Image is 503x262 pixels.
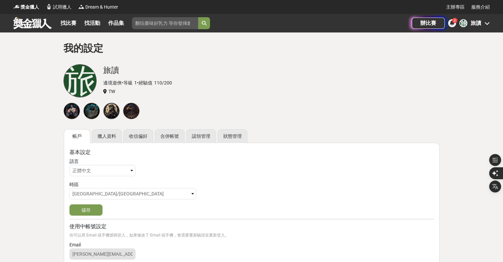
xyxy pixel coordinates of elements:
[13,3,20,10] img: Logo
[103,64,440,76] div: 旅讀
[454,19,456,22] span: 3
[64,129,90,143] a: 帳戶
[63,64,97,97] div: 旅
[132,17,198,29] input: 翻玩臺味好乳力 等你發揮創意！
[471,4,490,11] a: 服務介紹
[123,129,153,143] a: 收信偏好
[69,241,434,248] div: Email
[218,129,247,143] a: 狀態管理
[69,223,434,231] div: 使用中帳號設定
[108,89,115,94] span: TW
[92,129,122,143] a: 獵人資料
[105,19,127,28] a: 作品集
[82,19,103,28] a: 找活動
[58,19,79,28] a: 找比賽
[186,129,216,143] a: 認領管理
[155,129,185,143] a: 合併帳號
[471,19,481,27] div: 旅讀
[13,4,39,11] a: Logo獎金獵人
[63,42,440,54] h1: 我的設定
[139,80,152,85] span: 經驗值
[21,4,39,11] span: 獎金獵人
[446,4,465,11] a: 主辦專區
[137,80,139,85] span: •
[459,19,467,27] div: 旅
[69,148,434,156] div: 基本設定
[412,18,445,29] a: 辦比賽
[123,80,133,85] span: 等級
[134,80,137,85] span: 1
[154,80,172,85] span: 110 / 200
[69,232,434,238] div: 你可以用 Email 或手機號碼登入，如果修改了 Email 或手機，會需要重新驗證並重新登入。
[78,4,118,11] a: LogoDream & Hunter
[85,4,118,11] span: Dream & Hunter
[122,80,123,85] span: •
[69,181,434,188] div: 時區
[69,204,103,216] button: 儲存
[78,3,85,10] img: Logo
[46,3,52,10] img: Logo
[103,80,122,85] span: 邊境遊俠
[46,4,71,11] a: Logo試用獵人
[69,158,434,165] div: 語言
[53,4,71,11] span: 試用獵人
